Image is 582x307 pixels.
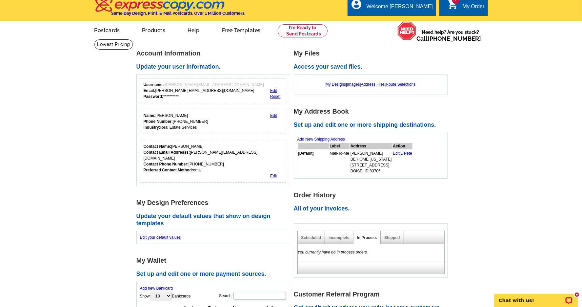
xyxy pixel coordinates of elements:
td: | [392,150,412,174]
strong: Username: [144,82,164,87]
h1: My Design Preferences [136,199,294,206]
div: Who should we contact regarding order issues? [140,140,287,183]
h1: Order History [294,192,451,199]
a: Add New Shipping Address [297,137,345,142]
a: Incomplete [329,235,349,240]
a: Scheduled [301,235,321,240]
strong: Contact Name: [144,144,171,149]
td: Mail-To-Me [330,150,350,174]
h1: Customer Referral Program [294,291,451,298]
h2: Set up and edit one or more payment sources. [136,271,294,278]
a: Help [177,22,210,37]
a: My Designs [326,82,346,87]
a: Edit your default values [140,235,181,240]
div: [PERSON_NAME][EMAIL_ADDRESS][DOMAIN_NAME] ********** [144,82,264,99]
a: Delete [401,151,412,156]
iframe: LiveChat chat widget [490,286,582,307]
span: Need help? Are you stuck? [417,29,485,42]
img: help [397,21,417,40]
a: Reset [270,94,280,99]
a: Postcards [84,22,130,37]
label: Show Bankcards [140,291,191,301]
a: [PHONE_NUMBER] [428,35,481,42]
a: Images [347,82,360,87]
div: Your login information. [140,78,287,103]
a: In Process [357,235,377,240]
div: Welcome [PERSON_NAME] [367,4,433,13]
h2: All of your invoices. [294,205,451,212]
em: You currently have no in process orders. [298,250,368,254]
strong: Email: [144,88,155,93]
a: Shipped [384,235,400,240]
h1: My Files [294,50,451,57]
div: My Order [463,4,485,13]
a: Same Day Design, Print, & Mail Postcards. Over 1 Million Customers. [94,3,246,16]
strong: Industry: [144,125,160,130]
td: [PERSON_NAME] BE HOME [US_STATE] [STREET_ADDRESS] BOISE, ID 83706 [350,150,392,174]
a: Free Templates [211,22,271,37]
a: Address Files [361,82,385,87]
select: ShowBankcards [151,292,171,300]
label: Search: [219,291,286,300]
h2: Set up and edit one or more shipping destinations. [294,121,451,129]
h2: Access your saved files. [294,63,451,71]
span: [PERSON_NAME][EMAIL_ADDRESS][DOMAIN_NAME] [165,82,264,87]
h1: Account Information [136,50,294,57]
h2: Update your default values that show on design templates [136,213,294,227]
strong: Contact Phone Number: [144,162,189,166]
strong: Password: [144,94,164,99]
strong: Name: [144,113,156,118]
span: Call [417,35,481,42]
input: Search: [233,292,286,300]
a: Route Selections [386,82,416,87]
a: Add new Bankcard [140,286,173,291]
div: | | | [297,78,444,91]
a: Edit [393,151,400,156]
strong: Phone Number: [144,119,173,124]
h2: Update your user information. [136,63,294,71]
th: Action [392,143,412,149]
a: Edit [270,88,277,93]
strong: Preferred Contact Method: [144,168,193,172]
th: Label [330,143,350,149]
div: Your personal details. [140,109,287,134]
td: [ ] [298,150,329,174]
h1: My Address Book [294,108,451,115]
div: [PERSON_NAME] [PHONE_NUMBER] Real Estate Services [144,113,208,130]
b: Default [299,151,313,156]
a: Edit [270,113,277,118]
strong: Contact Email Addresss: [144,150,190,155]
div: [PERSON_NAME] [PERSON_NAME][EMAIL_ADDRESS][DOMAIN_NAME] [PHONE_NUMBER] email [144,143,283,173]
a: 1 shopping_cart My Order [447,3,485,11]
h4: Same Day Design, Print, & Mail Postcards. Over 1 Million Customers. [111,11,246,16]
a: Edit [270,174,277,178]
h1: My Wallet [136,257,294,264]
th: Address [350,143,392,149]
a: Products [131,22,176,37]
